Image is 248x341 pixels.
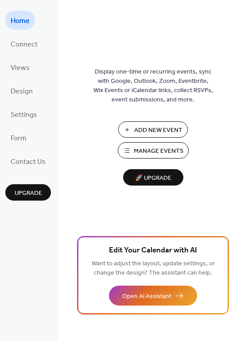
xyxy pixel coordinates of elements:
[5,184,51,201] button: Upgrade
[122,292,171,301] span: Open AI Assistant
[11,14,30,28] span: Home
[11,155,46,169] span: Contact Us
[5,105,43,124] a: Settings
[134,147,183,156] span: Manage Events
[11,61,30,75] span: Views
[109,244,197,257] span: Edit Your Calendar with AI
[5,128,32,147] a: Form
[118,121,188,138] button: Add New Event
[11,38,38,51] span: Connect
[11,132,27,145] span: Form
[11,108,37,122] span: Settings
[118,142,189,159] button: Manage Events
[15,189,42,198] span: Upgrade
[5,81,38,100] a: Design
[128,172,178,184] span: 🚀 Upgrade
[109,286,197,306] button: Open AI Assistant
[5,11,35,30] a: Home
[92,258,215,279] span: Want to adjust the layout, update settings, or change the design? The assistant can help.
[134,126,182,135] span: Add New Event
[11,85,33,98] span: Design
[5,58,35,77] a: Views
[123,169,183,186] button: 🚀 Upgrade
[5,151,51,170] a: Contact Us
[93,67,213,105] span: Display one-time or recurring events, sync with Google, Outlook, Zoom, Eventbrite, Wix Events or ...
[5,34,43,53] a: Connect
